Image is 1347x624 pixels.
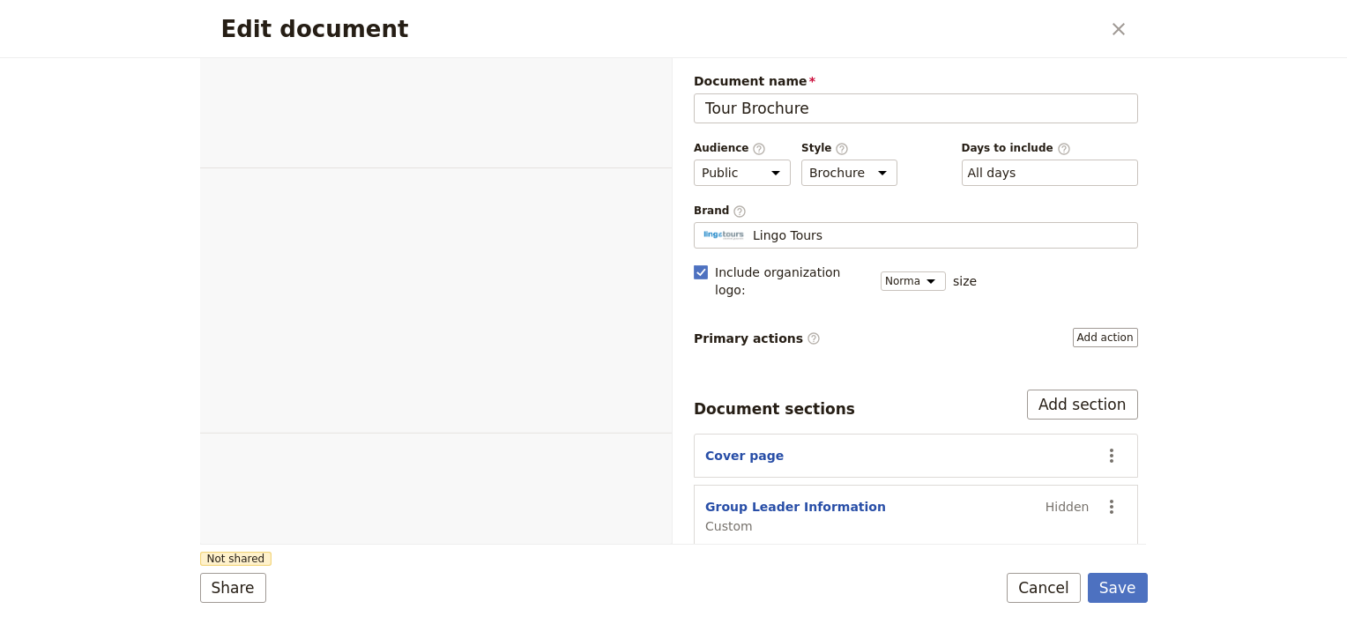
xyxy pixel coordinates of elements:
[200,573,266,603] button: Share
[200,552,272,566] span: Not shared
[753,227,822,244] span: Lingo Tours
[1046,498,1090,516] span: Hidden
[715,264,870,299] span: Include organization logo :
[694,160,791,186] select: Audience​
[1097,441,1127,471] button: Actions
[807,331,821,345] span: ​
[962,141,1138,156] span: Days to include
[702,229,746,241] img: Profile
[694,398,855,420] div: Document sections
[1007,573,1081,603] button: Cancel
[694,141,791,156] span: Audience
[733,204,747,217] span: ​
[752,142,766,154] span: ​
[835,142,849,154] span: ​
[221,16,1100,42] h2: Edit document
[694,204,1138,219] span: Brand
[1027,390,1138,420] button: Add section
[1073,328,1138,347] button: Primary actions​
[953,272,977,290] span: size
[1104,14,1134,44] button: Close dialog
[1057,142,1071,154] span: ​
[801,141,897,156] span: Style
[705,498,886,516] button: Group Leader Information
[705,517,886,535] span: Custom
[881,271,946,291] select: size
[694,72,1138,90] span: Document name
[694,330,821,347] span: Primary actions
[968,164,1016,182] button: Days to include​Clear input
[801,160,897,186] select: Style​
[1088,573,1148,603] button: Save
[1097,492,1127,522] button: Actions
[694,93,1138,123] input: Document name
[705,447,784,464] button: Cover page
